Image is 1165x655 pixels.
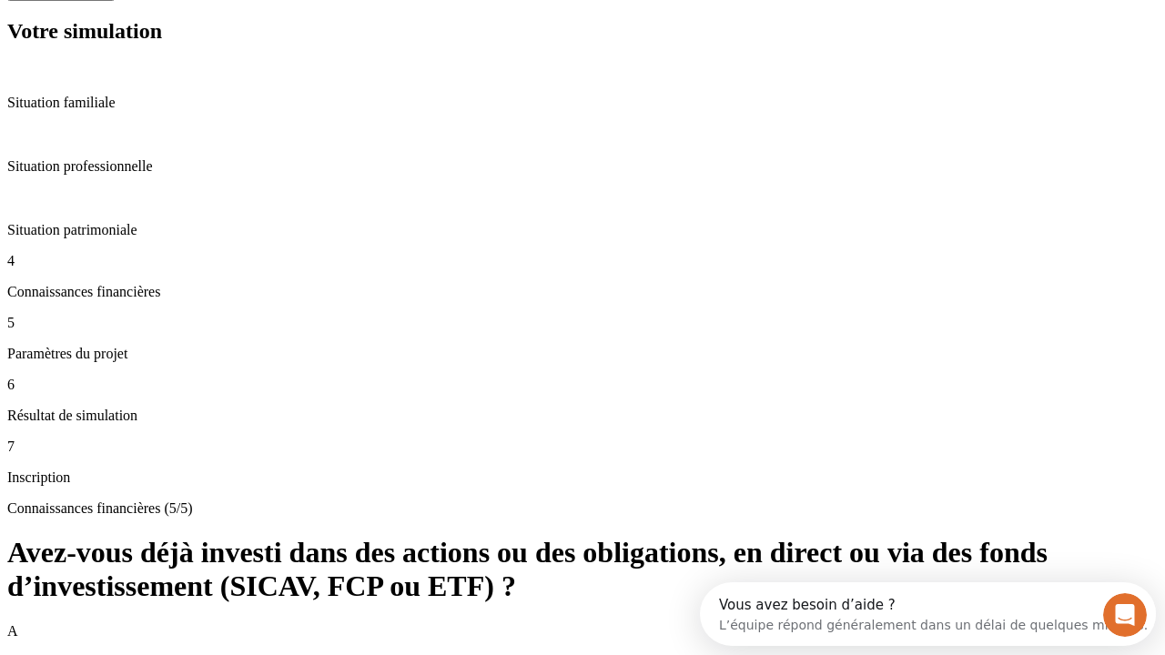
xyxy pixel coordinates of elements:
p: Situation professionnelle [7,158,1158,175]
p: Paramètres du projet [7,346,1158,362]
p: 6 [7,377,1158,393]
p: Inscription [7,469,1158,486]
div: Ouvrir le Messenger Intercom [7,7,501,57]
p: Situation familiale [7,95,1158,111]
p: A [7,623,1158,640]
div: L’équipe répond généralement dans un délai de quelques minutes. [19,30,448,49]
p: Connaissances financières [7,284,1158,300]
p: Connaissances financières (5/5) [7,500,1158,517]
p: 7 [7,438,1158,455]
h2: Votre simulation [7,19,1158,44]
p: 4 [7,253,1158,269]
iframe: Intercom live chat [1103,593,1147,637]
div: Vous avez besoin d’aide ? [19,15,448,30]
p: 5 [7,315,1158,331]
p: Situation patrimoniale [7,222,1158,238]
h1: Avez-vous déjà investi dans des actions ou des obligations, en direct ou via des fonds d’investis... [7,536,1158,603]
iframe: Intercom live chat discovery launcher [700,582,1156,646]
p: Résultat de simulation [7,408,1158,424]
